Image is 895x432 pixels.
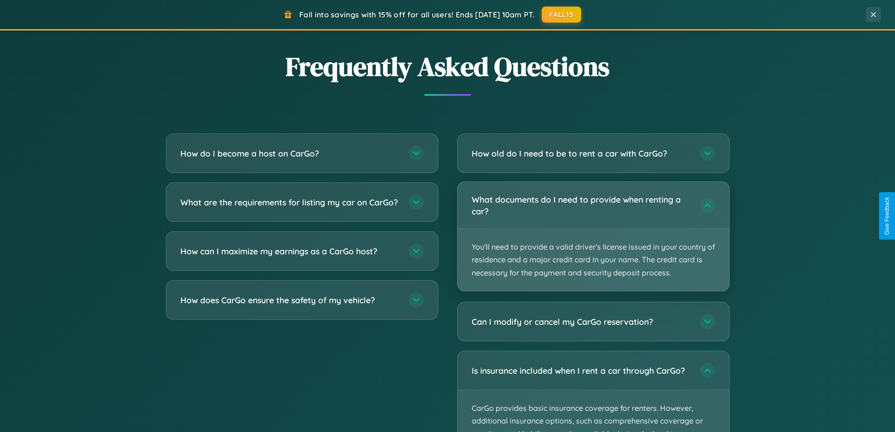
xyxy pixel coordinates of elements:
h3: What are the requirements for listing my car on CarGo? [180,196,399,208]
button: FALL15 [542,7,581,23]
h3: How can I maximize my earnings as a CarGo host? [180,245,399,257]
h3: Is insurance included when I rent a car through CarGo? [472,365,691,377]
span: Fall into savings with 15% off for all users! Ends [DATE] 10am PT. [299,10,535,19]
h3: How old do I need to be to rent a car with CarGo? [472,148,691,159]
h3: Can I modify or cancel my CarGo reservation? [472,316,691,328]
h2: Frequently Asked Questions [166,48,730,85]
h3: How do I become a host on CarGo? [180,148,399,159]
div: Give Feedback [884,197,890,235]
h3: What documents do I need to provide when renting a car? [472,194,691,217]
h3: How does CarGo ensure the safety of my vehicle? [180,294,399,306]
p: You'll need to provide a valid driver's license issued in your country of residence and a major c... [458,229,729,291]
